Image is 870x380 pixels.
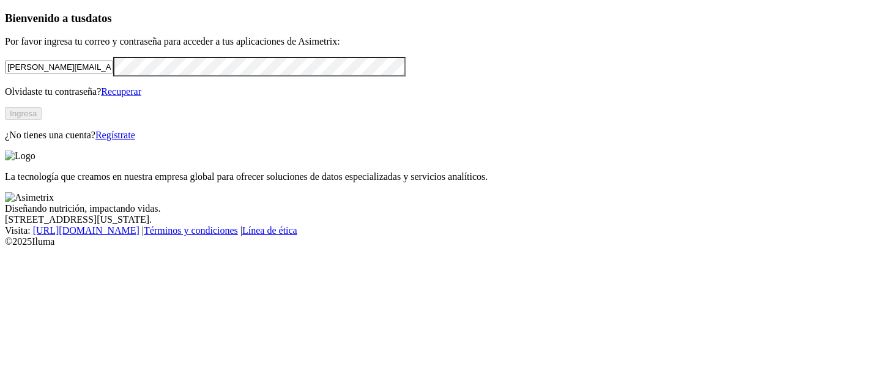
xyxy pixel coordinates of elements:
[86,12,112,24] span: datos
[5,36,865,47] p: Por favor ingresa tu correo y contraseña para acceder a tus aplicaciones de Asimetrix:
[95,130,135,140] a: Regístrate
[242,225,297,236] a: Línea de ética
[5,171,865,182] p: La tecnología que creamos en nuestra empresa global para ofrecer soluciones de datos especializad...
[5,151,35,162] img: Logo
[5,107,42,120] button: Ingresa
[144,225,238,236] a: Términos y condiciones
[5,61,113,73] input: Tu correo
[33,225,139,236] a: [URL][DOMAIN_NAME]
[5,130,865,141] p: ¿No tienes una cuenta?
[5,225,865,236] div: Visita : | |
[5,86,865,97] p: Olvidaste tu contraseña?
[101,86,141,97] a: Recuperar
[5,12,865,25] h3: Bienvenido a tus
[5,214,865,225] div: [STREET_ADDRESS][US_STATE].
[5,236,865,247] div: © 2025 Iluma
[5,203,865,214] div: Diseñando nutrición, impactando vidas.
[5,192,54,203] img: Asimetrix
